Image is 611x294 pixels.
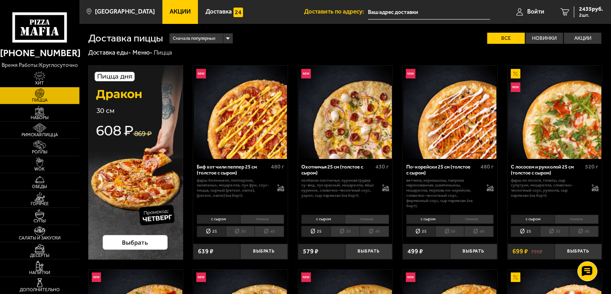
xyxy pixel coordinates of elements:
p: фарш болоньезе, пепперони, халапеньо, моцарелла, лук фри, соус-пицца, сырный [PERSON_NAME], [PERS... [197,178,271,198]
span: 579 ₽ [303,248,318,255]
li: тонкое [345,215,389,224]
span: 520 г [585,163,599,170]
span: 430 г [376,163,389,170]
p: фарш из лосося, томаты, сыр сулугуни, моцарелла, сливочно-чесночный соус, руккола, сыр пармезан (... [511,178,585,198]
input: Ваш адрес доставки [368,5,490,20]
li: 30 [540,226,569,237]
li: 25 [511,226,540,237]
li: 40 [569,226,599,237]
span: 480 г [480,163,494,170]
img: С лососем и рукколой 25 см (толстое с сыром) [508,66,601,159]
span: Доставка [206,9,232,15]
img: Новинка [196,69,206,78]
span: Акции [170,9,191,15]
a: НовинкаБиф хот чили пеппер 25 см (толстое с сыром) [193,66,288,159]
li: 40 [360,226,389,237]
span: 480 г [271,163,284,170]
li: 25 [197,226,226,237]
li: с сыром [301,215,345,224]
span: [GEOGRAPHIC_DATA] [95,9,155,15]
li: тонкое [555,215,599,224]
img: Акционный [511,69,520,78]
span: 639 ₽ [198,248,214,255]
label: Все [487,33,525,44]
img: Новинка [92,272,101,282]
span: 2435 руб. [579,6,603,12]
span: Доставить по адресу: [304,9,368,15]
img: Новинка [301,272,311,282]
li: 25 [301,226,330,237]
button: Выбрать [345,244,392,259]
label: Акции [564,33,601,44]
s: 799 ₽ [531,248,542,255]
a: Меню- [132,49,152,56]
li: тонкое [450,215,494,224]
li: 30 [226,226,255,237]
li: 30 [330,226,360,237]
img: Новинка [301,69,311,78]
li: с сыром [406,215,450,224]
button: Выбрать [240,244,287,259]
div: Биф хот чили пеппер 25 см (толстое с сыром) [197,164,269,176]
span: Войти [527,9,544,15]
a: НовинкаОхотничья 25 см (толстое с сыром) [298,66,393,159]
span: 2 шт. [579,13,603,18]
label: Новинки [526,33,563,44]
img: По-корейски 25 см (толстое с сыром) [403,66,497,159]
li: 40 [255,226,284,237]
p: ветчина, корнишоны, паприка маринованная, шампиньоны, моцарелла, морковь по-корейски, сливочно-че... [406,178,480,209]
button: Выбрать [555,244,602,259]
li: с сыром [511,215,554,224]
h1: Доставка пиццы [88,33,163,43]
button: Выбрать [450,244,497,259]
span: 699 ₽ [512,248,528,255]
a: НовинкаПо-корейски 25 см (толстое с сыром) [403,66,497,159]
img: Охотничья 25 см (толстое с сыром) [299,66,392,159]
li: 30 [435,226,465,237]
span: Сначала популярные [173,33,216,45]
li: 25 [406,226,435,237]
img: Новинка [406,272,415,282]
li: с сыром [197,215,240,224]
div: Пицца [154,49,172,57]
a: Доставка еды- [88,49,131,56]
a: АкционныйНовинкаС лососем и рукколой 25 см (толстое с сыром) [508,66,602,159]
li: 40 [464,226,494,237]
div: По-корейски 25 см (толстое с сыром) [406,164,479,176]
img: Акционный [511,272,520,282]
p: колбаски охотничьи, куриная грудка су-вид, лук красный, моцарелла, яйцо куриное, сливочно-чесночн... [301,178,375,198]
div: Охотничья 25 см (толстое с сыром) [301,164,374,176]
img: 15daf4d41897b9f0e9f617042186c801.svg [233,8,243,17]
img: Новинка [196,272,206,282]
img: Новинка [406,69,415,78]
img: Новинка [511,82,520,92]
img: Биф хот чили пеппер 25 см (толстое с сыром) [194,66,287,159]
li: тонкое [240,215,284,224]
span: 499 ₽ [407,248,423,255]
div: С лососем и рукколой 25 см (толстое с сыром) [511,164,583,176]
